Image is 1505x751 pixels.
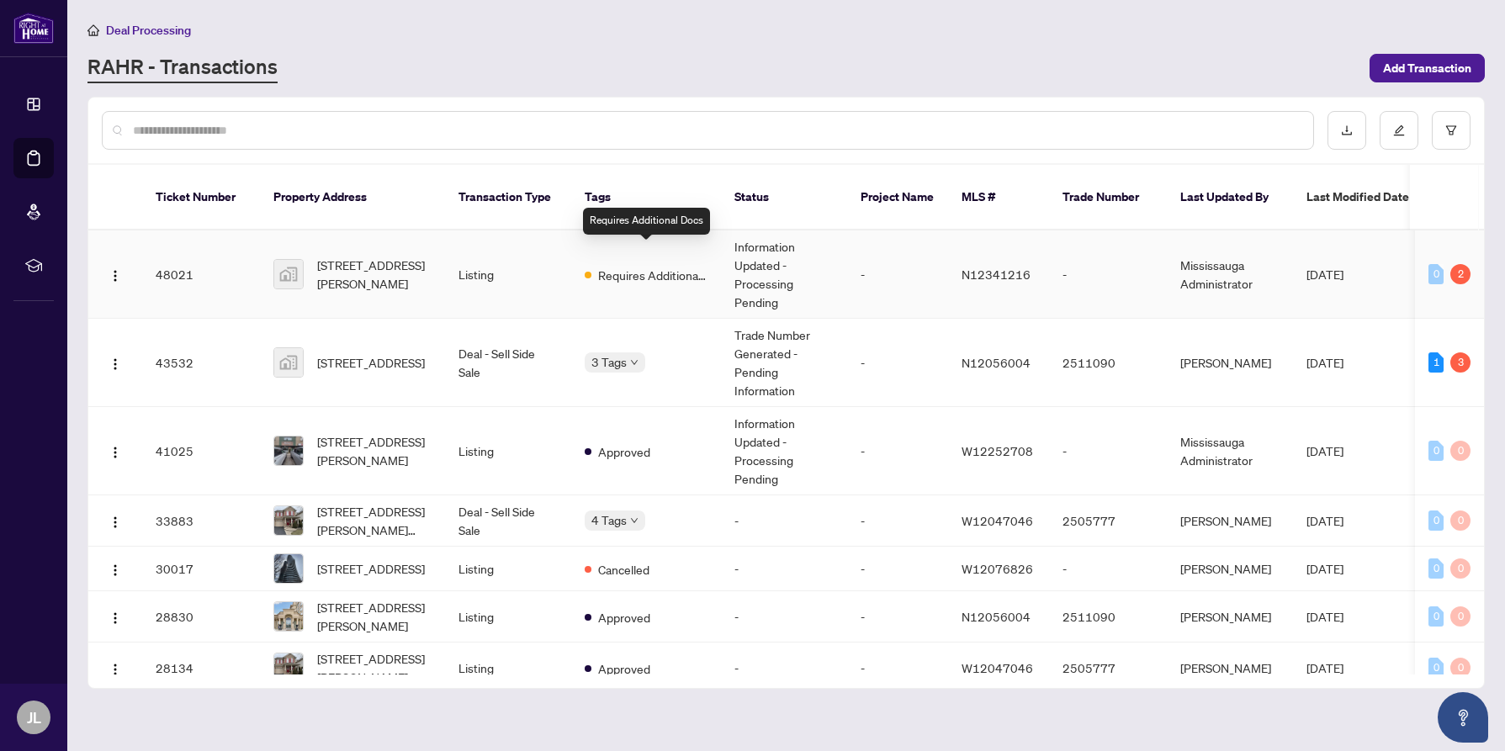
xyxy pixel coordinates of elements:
[274,653,303,682] img: thumbnail-img
[142,547,260,591] td: 30017
[962,513,1033,528] span: W12047046
[1167,547,1293,591] td: [PERSON_NAME]
[721,407,847,495] td: Information Updated - Processing Pending
[847,591,948,643] td: -
[274,506,303,535] img: thumbnail-img
[87,24,99,36] span: home
[1428,264,1444,284] div: 0
[1049,230,1167,319] td: -
[1049,165,1167,230] th: Trade Number
[721,230,847,319] td: Information Updated - Processing Pending
[317,502,432,539] span: [STREET_ADDRESS][PERSON_NAME][PERSON_NAME]
[274,436,303,465] img: thumbnail-img
[847,165,948,230] th: Project Name
[1428,606,1444,627] div: 0
[317,256,432,293] span: [STREET_ADDRESS][PERSON_NAME]
[1450,441,1471,461] div: 0
[962,267,1031,282] span: N12341216
[1167,230,1293,319] td: Mississauga Administrator
[1428,510,1444,531] div: 0
[27,706,41,729] span: JL
[106,23,191,38] span: Deal Processing
[445,495,571,547] td: Deal - Sell Side Sale
[1428,658,1444,678] div: 0
[1049,319,1167,407] td: 2511090
[1450,658,1471,678] div: 0
[1370,54,1485,82] button: Add Transaction
[1428,441,1444,461] div: 0
[962,561,1033,576] span: W12076826
[1428,352,1444,373] div: 1
[274,554,303,583] img: thumbnail-img
[1306,355,1343,370] span: [DATE]
[142,643,260,694] td: 28134
[1306,513,1343,528] span: [DATE]
[1341,124,1353,136] span: download
[1383,55,1471,82] span: Add Transaction
[598,442,650,461] span: Approved
[142,591,260,643] td: 28830
[583,208,710,235] div: Requires Additional Docs
[1432,111,1471,150] button: filter
[445,319,571,407] td: Deal - Sell Side Sale
[630,516,639,525] span: down
[1306,267,1343,282] span: [DATE]
[274,260,303,288] img: thumbnail-img
[962,443,1033,458] span: W12252708
[1445,124,1457,136] span: filter
[1049,643,1167,694] td: 2505777
[847,319,948,407] td: -
[1428,558,1444,579] div: 0
[1049,591,1167,643] td: 2511090
[962,609,1031,624] span: N12056004
[142,230,260,319] td: 48021
[1167,643,1293,694] td: [PERSON_NAME]
[1306,188,1409,206] span: Last Modified Date
[102,603,129,630] button: Logo
[445,643,571,694] td: Listing
[109,269,122,283] img: Logo
[847,230,948,319] td: -
[591,352,627,372] span: 3 Tags
[102,437,129,464] button: Logo
[598,608,650,627] span: Approved
[102,654,129,681] button: Logo
[102,555,129,582] button: Logo
[1380,111,1418,150] button: edit
[1327,111,1366,150] button: download
[1167,165,1293,230] th: Last Updated By
[445,547,571,591] td: Listing
[317,559,425,578] span: [STREET_ADDRESS]
[1450,558,1471,579] div: 0
[847,547,948,591] td: -
[102,349,129,376] button: Logo
[274,348,303,377] img: thumbnail-img
[1450,510,1471,531] div: 0
[1306,609,1343,624] span: [DATE]
[847,643,948,694] td: -
[102,261,129,288] button: Logo
[109,563,122,577] img: Logo
[109,663,122,676] img: Logo
[721,643,847,694] td: -
[142,319,260,407] td: 43532
[1049,547,1167,591] td: -
[1167,495,1293,547] td: [PERSON_NAME]
[317,353,425,372] span: [STREET_ADDRESS]
[721,165,847,230] th: Status
[721,495,847,547] td: -
[1049,495,1167,547] td: 2505777
[948,165,1049,230] th: MLS #
[1438,692,1488,743] button: Open asap
[445,230,571,319] td: Listing
[1306,561,1343,576] span: [DATE]
[1450,264,1471,284] div: 2
[962,355,1031,370] span: N12056004
[1306,660,1343,675] span: [DATE]
[598,659,650,678] span: Approved
[1450,606,1471,627] div: 0
[591,510,627,530] span: 4 Tags
[274,602,303,631] img: thumbnail-img
[1167,319,1293,407] td: [PERSON_NAME]
[142,407,260,495] td: 41025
